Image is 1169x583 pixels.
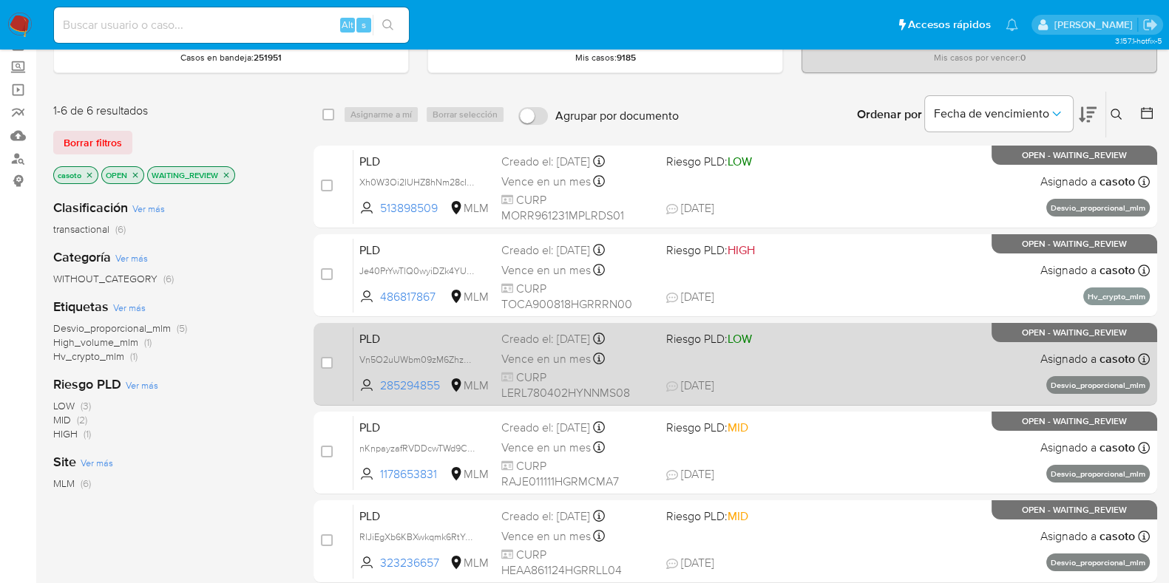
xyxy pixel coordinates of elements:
input: Buscar usuario o caso... [54,16,409,35]
span: s [362,18,366,32]
span: Accesos rápidos [908,17,991,33]
button: search-icon [373,15,403,35]
a: Notificaciones [1006,18,1018,31]
span: Alt [342,18,353,32]
a: Salir [1142,17,1158,33]
p: carlos.soto@mercadolibre.com.mx [1054,18,1137,32]
span: 3.157.1-hotfix-5 [1114,35,1162,47]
